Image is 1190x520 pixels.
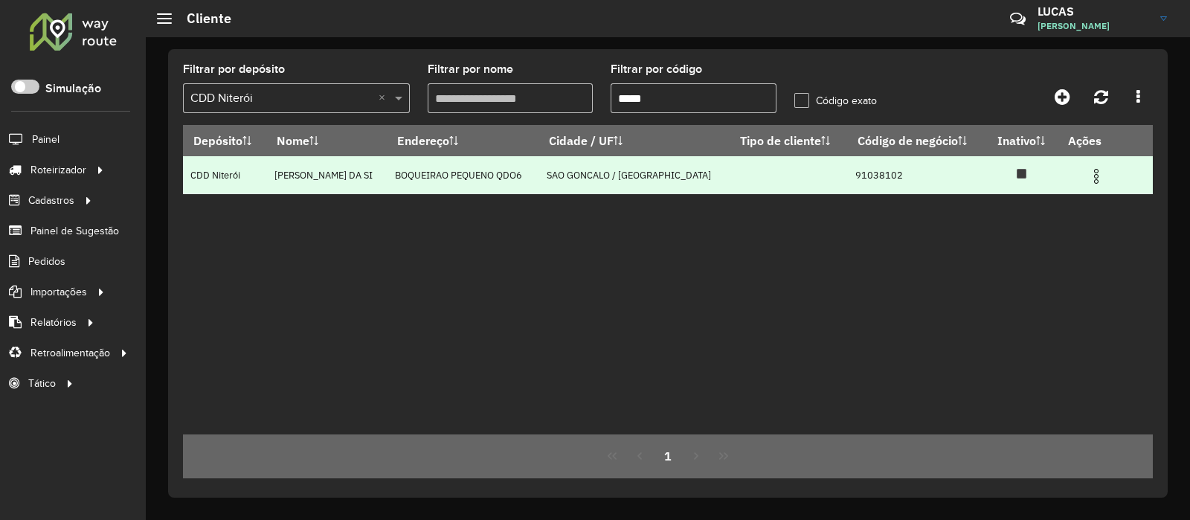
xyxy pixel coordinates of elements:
[539,156,730,194] td: SAO GONCALO / [GEOGRAPHIC_DATA]
[1038,19,1149,33] span: [PERSON_NAME]
[266,156,387,194] td: [PERSON_NAME] DA SI
[379,89,391,107] span: Clear all
[539,125,730,156] th: Cidade / UF
[30,315,77,330] span: Relatórios
[847,156,985,194] td: 91038102
[183,60,285,78] label: Filtrar por depósito
[387,125,539,156] th: Endereço
[28,193,74,208] span: Cadastros
[1002,3,1034,35] a: Contato Rápido
[428,60,513,78] label: Filtrar por nome
[172,10,231,27] h2: Cliente
[794,93,877,109] label: Código exato
[30,223,119,239] span: Painel de Sugestão
[28,376,56,391] span: Tático
[28,254,65,269] span: Pedidos
[611,60,702,78] label: Filtrar por código
[32,132,59,147] span: Painel
[266,125,387,156] th: Nome
[30,162,86,178] span: Roteirizador
[730,125,848,156] th: Tipo de cliente
[1058,125,1147,156] th: Ações
[847,125,985,156] th: Código de negócio
[30,284,87,300] span: Importações
[30,345,110,361] span: Retroalimentação
[183,156,266,194] td: CDD Niterói
[654,442,682,470] button: 1
[183,125,266,156] th: Depósito
[985,125,1058,156] th: Inativo
[387,156,539,194] td: BOQUEIRAO PEQUENO QDO6
[1038,4,1149,19] h3: LUCAS
[45,80,101,97] label: Simulação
